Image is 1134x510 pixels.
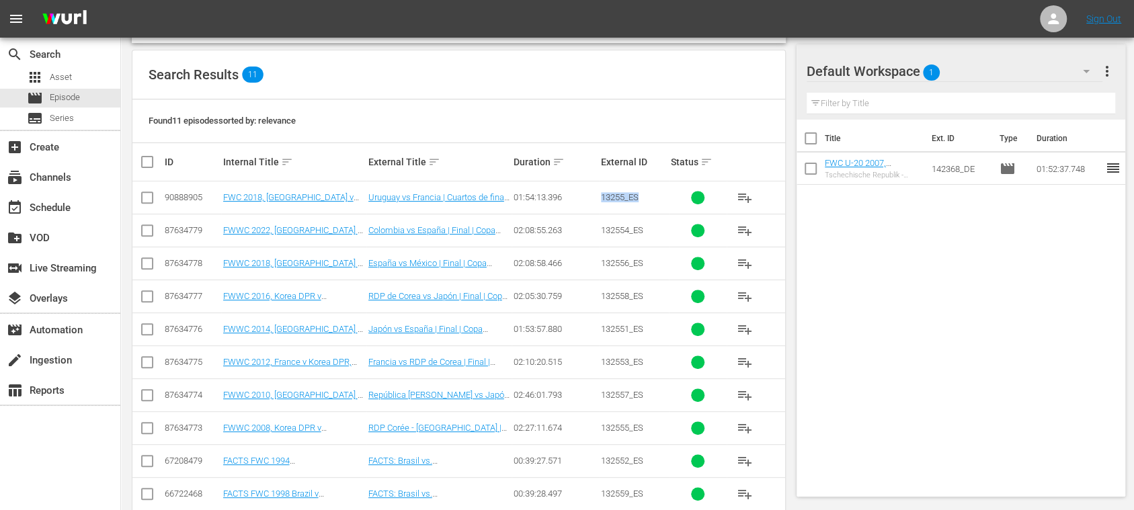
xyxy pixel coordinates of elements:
span: 132556_ES [601,258,643,268]
span: 132554_ES [601,225,643,235]
div: 02:08:58.466 [514,258,597,268]
span: 132555_ES [601,423,643,433]
div: 87634774 [165,390,219,400]
a: FACTS FWC 1994 [GEOGRAPHIC_DATA] v [GEOGRAPHIC_DATA] (ES) [223,456,322,486]
div: 87634779 [165,225,219,235]
a: FACTS FWC 1998 Brazil v [GEOGRAPHIC_DATA] (ES) [223,488,324,509]
div: Duration [514,154,597,170]
div: 87634775 [165,357,219,367]
div: Internal Title [223,154,364,170]
div: 01:54:13.396 [514,192,597,202]
a: FWWC 2008, Korea DPR v [GEOGRAPHIC_DATA], Final - FMR (ES) [223,423,351,453]
div: External Title [368,154,510,170]
a: FWWC 2012, France v Korea DPR, Final - FMR (ES) [223,357,357,377]
th: Title [825,120,924,157]
button: playlist_add [729,478,761,510]
span: playlist_add [737,486,753,502]
span: Asset [50,71,72,84]
div: 02:27:11.674 [514,423,597,433]
span: 132553_ES [601,357,643,367]
span: 13255_ES [601,192,639,202]
button: playlist_add [729,313,761,345]
button: playlist_add [729,346,761,378]
div: Tschechische Republik - [GEOGRAPHIC_DATA] | Finale | FIFA U-20-Weltmeisterschaft [GEOGRAPHIC_DATA... [825,171,921,179]
div: External ID [601,157,667,167]
div: 00:39:27.571 [514,456,597,466]
th: Type [991,120,1028,157]
span: Automation [7,322,23,338]
td: 142368_DE [926,153,994,185]
span: reorder [1105,160,1121,176]
a: FWWC 2022, [GEOGRAPHIC_DATA] v [GEOGRAPHIC_DATA], Final - FMR (ES) [223,225,363,255]
div: Status [671,154,725,170]
a: FWWC 2010, [GEOGRAPHIC_DATA] v [GEOGRAPHIC_DATA], Final - FMR (ES) [223,390,363,420]
span: more_vert [1099,63,1115,79]
span: Episode [50,91,80,104]
span: Live Streaming [7,260,23,276]
a: FWC 2018, [GEOGRAPHIC_DATA] v [GEOGRAPHIC_DATA], Quarter-Finals - FMR (ES) [223,192,362,222]
a: FACTS: Brasil vs. [GEOGRAPHIC_DATA] | [GEOGRAPHIC_DATA] 94 [368,456,461,486]
div: 87634773 [165,423,219,433]
button: playlist_add [729,379,761,411]
span: sort [700,156,713,168]
span: playlist_add [737,321,753,337]
button: playlist_add [729,247,761,280]
a: FWWC 2018, [GEOGRAPHIC_DATA] v [GEOGRAPHIC_DATA], Final - FMR (ES) [223,258,363,288]
div: 66722468 [165,488,219,499]
span: VOD [7,230,23,246]
a: Colombia vs España | Final | Copa Mundial Sub-17 de la FIFA India 2022™ | Partido Completo [368,225,501,255]
button: playlist_add [729,445,761,477]
button: playlist_add [729,214,761,247]
div: 67208479 [165,456,219,466]
span: 132558_ES [601,291,643,301]
a: RDP de Corea vs Japón | Final | Copa Mundial Femenina Sub-17 de la FIFA Jordania 2016™ | Partido ... [368,291,508,321]
span: Create [7,139,23,155]
span: playlist_add [737,453,753,469]
span: playlist_add [737,420,753,436]
th: Duration [1028,120,1109,157]
span: playlist_add [737,255,753,271]
th: Ext. ID [924,120,991,157]
td: 01:52:37.748 [1031,153,1105,185]
button: playlist_add [729,181,761,214]
span: sort [428,156,440,168]
span: Episode [27,90,43,106]
div: 02:46:01.793 [514,390,597,400]
a: República [PERSON_NAME] vs Japón | Final | Copa Mundial Femenina Sub-17 de la FIFA [GEOGRAPHIC_DA... [368,390,510,430]
span: Schedule [7,200,23,216]
a: España vs México | Final | Copa Mundial Femenina Sub-17 de la FIFA [GEOGRAPHIC_DATA] 2018™ | Part... [368,258,509,298]
span: playlist_add [737,288,753,304]
a: Francia vs RDP de Corea | Final | Copa Mundial Femenina Sub-17 de la FIFA Azerbaiyán 2012™ | Part... [368,357,510,397]
span: sort [281,156,293,168]
a: FWWC 2016, Korea DPR v [GEOGRAPHIC_DATA], Final - FMR (ES) [223,291,351,321]
div: 02:10:20.515 [514,357,597,367]
a: Japón vs España | Final | Copa Mundial Femenina Sub-17 de la FIFA [PERSON_NAME][GEOGRAPHIC_DATA] ... [368,324,509,374]
span: Search Results [149,67,239,83]
button: playlist_add [729,280,761,312]
div: 87634777 [165,291,219,301]
span: playlist_add [737,387,753,403]
button: more_vert [1099,55,1115,87]
div: ID [165,157,219,167]
span: 132557_ES [601,390,643,400]
a: FWWC 2014, [GEOGRAPHIC_DATA] v [GEOGRAPHIC_DATA], Final - FMR (ES) [223,324,363,354]
span: 132551_ES [601,324,643,334]
div: 87634776 [165,324,219,334]
img: ans4CAIJ8jUAAAAAAAAAAAAAAAAAAAAAAAAgQb4GAAAAAAAAAAAAAAAAAAAAAAAAJMjXAAAAAAAAAAAAAAAAAAAAAAAAgAT5G... [32,3,97,35]
span: Ingestion [7,352,23,368]
span: Episode [1000,161,1016,177]
div: 00:39:28.497 [514,488,597,499]
span: sort [553,156,565,168]
span: Reports [7,382,23,398]
div: 02:08:55.263 [514,225,597,235]
span: playlist_add [737,189,753,206]
span: Series [50,112,74,125]
span: 132559_ES [601,488,643,499]
button: playlist_add [729,412,761,444]
a: FWC U-20 2007, [GEOGRAPHIC_DATA] v [GEOGRAPHIC_DATA], Final - FMR (DE) [825,158,912,198]
span: playlist_add [737,222,753,239]
div: Default Workspace [807,52,1103,90]
a: Sign Out [1086,13,1121,24]
span: Channels [7,169,23,185]
span: Asset [27,69,43,85]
